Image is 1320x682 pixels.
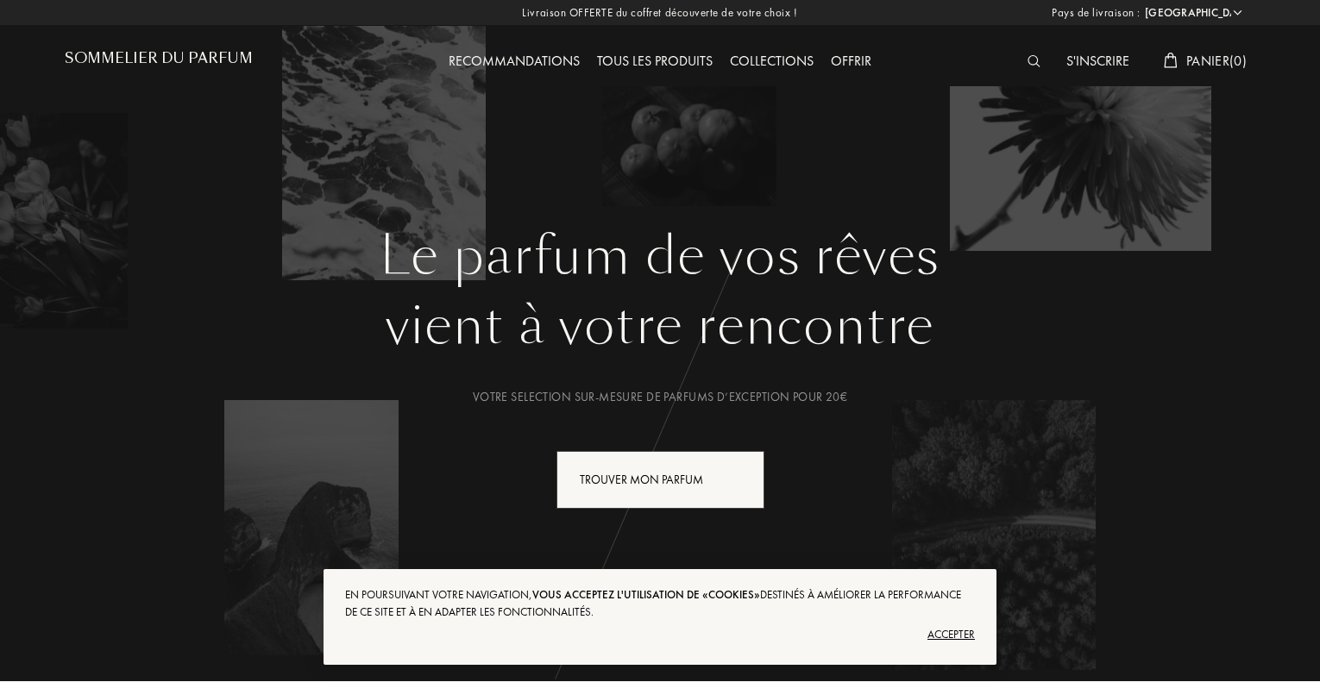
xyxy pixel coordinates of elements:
div: Votre selection sur-mesure de parfums d’exception pour 20€ [78,388,1242,406]
span: vous acceptez l'utilisation de «cookies» [532,587,760,602]
div: Recommandations [440,51,588,73]
span: Pays de livraison : [1052,4,1141,22]
div: Trouver mon parfum [556,451,764,509]
a: Trouver mon parfumanimation [544,451,777,509]
div: Offrir [822,51,880,73]
div: En poursuivant votre navigation, destinés à améliorer la performance de ce site et à en adapter l... [345,586,975,621]
div: S'inscrire [1058,51,1138,73]
a: Offrir [822,52,880,70]
h1: Le parfum de vos rêves [78,225,1242,287]
h1: Sommelier du Parfum [65,50,253,66]
div: animation [722,461,757,496]
a: Sommelier du Parfum [65,50,253,73]
span: Panier ( 0 ) [1186,52,1247,70]
a: Collections [721,52,822,70]
div: Tous les produits [588,51,721,73]
a: Tous les produits [588,52,721,70]
div: vient à votre rencontre [78,287,1242,365]
img: search_icn_white.svg [1028,55,1040,67]
img: cart_white.svg [1164,53,1178,68]
div: Collections [721,51,822,73]
a: Recommandations [440,52,588,70]
div: Accepter [345,621,975,648]
a: S'inscrire [1058,52,1138,70]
